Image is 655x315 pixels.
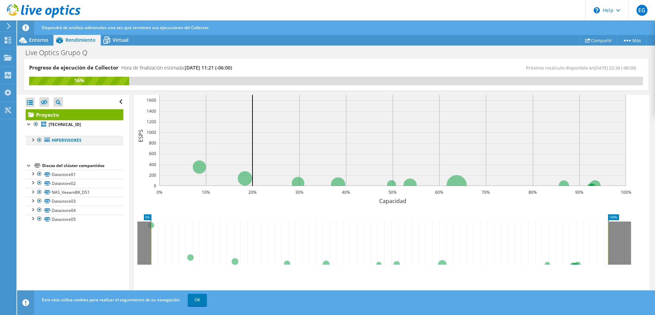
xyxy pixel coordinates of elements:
text: 400 [149,162,156,167]
a: Datastore04 [26,206,123,215]
b: [TECHNICAL_ID] [49,122,81,127]
text: 10% [202,189,210,195]
a: OK [188,294,207,306]
text: 30% [295,189,304,195]
text: 70% [482,189,490,195]
text: 60% [435,189,443,195]
text: 1000 [147,129,156,135]
text: 1600 [147,97,156,103]
text: 600 [149,151,156,156]
text: 0 [154,183,156,189]
span: [DATE] 22:26 (-06:00) [594,65,636,71]
text: ESPS [137,129,145,142]
text: 100% [620,189,631,195]
span: [DATE] 11:21 (-06:00) [185,64,232,71]
text: 40% [342,189,350,195]
svg: \n [594,7,600,13]
a: Datastore05 [26,215,123,224]
h1: Live Optics Grupo Q [22,49,98,56]
text: 50% [388,189,397,195]
a: [TECHNICAL_ID] [26,145,123,154]
a: Compartir [580,35,617,46]
a: Más [617,35,646,46]
span: Próximo recálculo disponible en [526,65,640,71]
text: 90% [575,189,583,195]
text: Capacidad [379,197,406,205]
a: NAS_VeeamBK_DS1 [26,188,123,197]
text: 20% [248,189,257,195]
a: [TECHNICAL_ID] [26,120,123,129]
span: Este sitio utiliza cookies para realizar el seguimiento de su navegación. [42,297,181,303]
text: 0% [156,189,162,195]
span: Entorno [29,37,48,43]
span: [TECHNICAL_ID] [56,147,87,152]
span: Virtual [113,37,128,43]
div: Discos del clúster compartidos [42,162,123,170]
text: 1200 [147,119,156,125]
a: Datastore01 [26,170,123,179]
span: Dispondrá de análisis adicionales una vez que terminen sus ejecuciones del Collector. [42,25,210,30]
h4: Hora de finalización estimada: [121,64,232,72]
span: EG [637,5,647,16]
a: Datastore03 [26,197,123,206]
text: 1400 [147,108,156,114]
a: Datastore02 [26,179,123,188]
text: 800 [149,140,156,146]
div: 16% [29,77,129,84]
a: Proyecto [26,109,123,120]
a: Hipervisores [26,136,123,145]
span: Rendimiento [65,37,96,43]
text: 80% [529,189,537,195]
text: 200 [149,172,156,178]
